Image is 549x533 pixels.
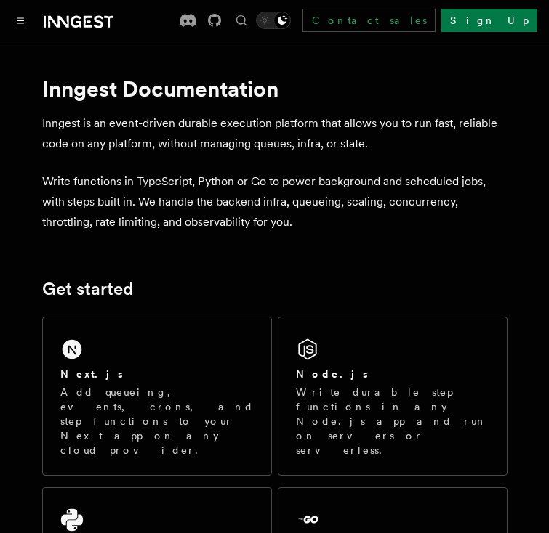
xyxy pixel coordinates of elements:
button: Find something... [233,12,250,29]
a: Node.jsWrite durable step functions in any Node.js app and run on servers or serverless. [278,317,508,476]
p: Write functions in TypeScript, Python or Go to power background and scheduled jobs, with steps bu... [42,171,508,232]
p: Inngest is an event-driven durable execution platform that allows you to run fast, reliable code ... [42,113,508,154]
a: Next.jsAdd queueing, events, crons, and step functions to your Next app on any cloud provider. [42,317,272,476]
h1: Inngest Documentation [42,76,508,102]
h2: Next.js [60,367,123,381]
a: Sign Up [441,9,537,32]
p: Add queueing, events, crons, and step functions to your Next app on any cloud provider. [60,385,254,457]
h2: Node.js [296,367,368,381]
a: Get started [42,279,133,299]
p: Write durable step functions in any Node.js app and run on servers or serverless. [296,385,489,457]
a: Contact sales [302,9,436,32]
button: Toggle dark mode [256,12,291,29]
button: Toggle navigation [12,12,29,29]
